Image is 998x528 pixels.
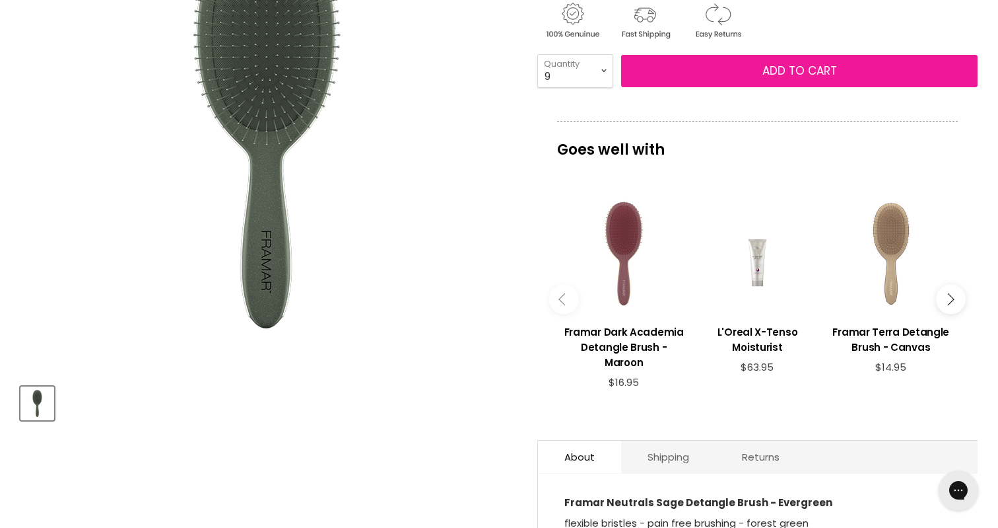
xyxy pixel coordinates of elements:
[621,55,978,88] button: Add to cart
[538,441,621,473] a: About
[682,1,752,41] img: returns.gif
[831,315,951,361] a: View product:Framar Terra Detangle Brush - Canvas
[20,387,54,420] button: Framar Neutrals Sage Detangle Brush - Evergreen
[621,441,715,473] a: Shipping
[564,315,684,377] a: View product:Framar Dark Academia Detangle Brush - Maroon
[609,375,639,389] span: $16.95
[875,360,906,374] span: $14.95
[564,324,684,370] h3: Framar Dark Academia Detangle Brush - Maroon
[564,496,832,509] strong: Framar Neutrals Sage Detangle Brush - Evergreen
[18,383,516,420] div: Product thumbnails
[831,324,951,355] h3: Framar Terra Detangle Brush - Canvas
[715,441,806,473] a: Returns
[697,324,817,355] h3: L'Oreal X-Tenso Moisturist
[762,63,837,79] span: Add to cart
[22,388,53,419] img: Framar Neutrals Sage Detangle Brush - Evergreen
[557,121,958,165] p: Goes well with
[697,315,817,361] a: View product:L'Oreal X-Tenso Moisturist
[932,466,985,515] iframe: Gorgias live chat messenger
[537,1,607,41] img: genuine.gif
[741,360,774,374] span: $63.95
[610,1,680,41] img: shipping.gif
[537,54,613,87] select: Quantity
